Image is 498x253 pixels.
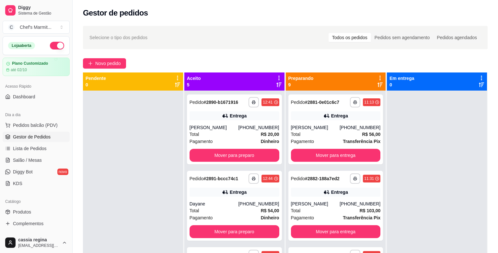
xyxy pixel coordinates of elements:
[360,208,381,213] strong: R$ 103,00
[343,215,380,220] strong: Transferência Pix
[371,33,433,42] div: Pedidos sem agendamento
[3,120,70,130] button: Pedidos balcão (PDV)
[88,61,93,66] span: plus
[89,34,147,41] span: Selecione o tipo dos pedidos
[3,21,70,34] button: Select a team
[261,215,279,220] strong: Dinheiro
[331,189,348,195] div: Entrega
[190,176,204,181] span: Pedido
[13,220,43,227] span: Complementos
[230,189,247,195] div: Entrega
[190,207,199,214] span: Total
[190,201,238,207] div: Dayane
[288,75,314,82] p: Preparando
[291,225,381,238] button: Mover para entrega
[12,61,48,66] article: Plano Customizado
[3,110,70,120] div: Dia a dia
[3,58,70,76] a: Plano Customizadoaté 02/10
[13,122,58,128] span: Pedidos balcão (PDV)
[13,157,42,163] span: Salão / Mesas
[238,201,279,207] div: [PHONE_NUMBER]
[291,131,301,138] span: Total
[86,82,106,88] p: 0
[291,207,301,214] span: Total
[11,67,27,72] article: até 02/10
[362,132,380,137] strong: R$ 56,00
[3,81,70,92] div: Acesso Rápido
[83,58,126,69] button: Novo pedido
[263,176,272,181] div: 12:44
[190,225,279,238] button: Mover para preparo
[190,124,238,131] div: [PERSON_NAME]
[13,169,33,175] span: Diggy Bot
[190,214,213,221] span: Pagamento
[203,176,238,181] strong: # 2891-bccc74c1
[389,82,414,88] p: 0
[18,243,59,248] span: [EMAIL_ADDRESS][DOMAIN_NAME]
[433,33,481,42] div: Pedidos agendados
[230,113,247,119] div: Entrega
[190,149,279,162] button: Mover para preparo
[261,139,279,144] strong: Dinheiro
[86,75,106,82] p: Pendente
[389,75,414,82] p: Em entrega
[83,8,148,18] h2: Gestor de pedidos
[3,143,70,154] a: Lista de Pedidos
[18,5,67,11] span: Diggy
[8,24,15,30] span: C
[3,196,70,207] div: Catálogo
[331,113,348,119] div: Entrega
[8,42,35,49] div: Loja aberta
[3,132,70,142] a: Gestor de Pedidos
[95,60,121,67] span: Novo pedido
[261,132,279,137] strong: R$ 20,00
[50,42,64,49] button: Alterar Status
[329,33,371,42] div: Todos os pedidos
[291,149,381,162] button: Mover para entrega
[13,93,35,100] span: Dashboard
[13,134,51,140] span: Gestor de Pedidos
[13,180,22,187] span: KDS
[18,11,67,16] span: Sistema de Gestão
[3,235,70,250] button: cassia regina[EMAIL_ADDRESS][DOMAIN_NAME]
[13,209,31,215] span: Produtos
[3,207,70,217] a: Produtos
[3,167,70,177] a: Diggy Botnovo
[263,100,272,105] div: 12:41
[3,3,70,18] a: DiggySistema de Gestão
[261,208,279,213] strong: R$ 54,00
[364,100,374,105] div: 11:13
[3,155,70,165] a: Salão / Mesas
[340,124,380,131] div: [PHONE_NUMBER]
[291,138,314,145] span: Pagamento
[343,139,380,144] strong: Transferência Pix
[203,100,238,105] strong: # 2890-b1671916
[190,138,213,145] span: Pagamento
[291,176,305,181] span: Pedido
[18,237,59,243] span: cassia regina
[288,82,314,88] p: 9
[13,145,47,152] span: Lista de Pedidos
[364,176,374,181] div: 11:31
[291,214,314,221] span: Pagamento
[3,178,70,189] a: KDS
[3,92,70,102] a: Dashboard
[291,100,305,105] span: Pedido
[190,131,199,138] span: Total
[305,176,340,181] strong: # 2882-188a7ed2
[190,100,204,105] span: Pedido
[3,218,70,229] a: Complementos
[20,24,52,30] div: Chef's Marmit ...
[187,75,201,82] p: Aceito
[305,100,339,105] strong: # 2881-0e01c6c7
[340,201,380,207] div: [PHONE_NUMBER]
[291,201,340,207] div: [PERSON_NAME]
[187,82,201,88] p: 5
[291,124,340,131] div: [PERSON_NAME]
[238,124,279,131] div: [PHONE_NUMBER]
